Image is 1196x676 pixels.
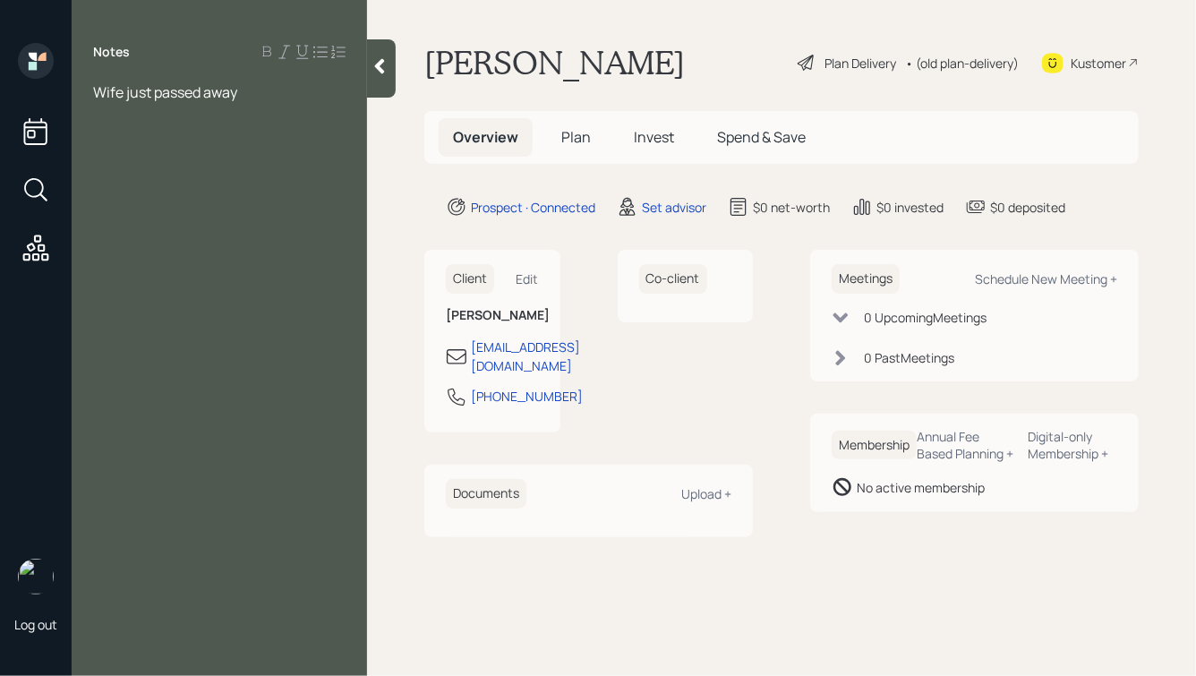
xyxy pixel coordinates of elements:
div: $0 invested [876,198,944,217]
h6: [PERSON_NAME] [446,308,539,323]
div: • (old plan-delivery) [905,54,1019,73]
span: Overview [453,127,518,147]
div: Log out [14,616,57,633]
h6: Membership [832,431,917,460]
div: Annual Fee Based Planning + [917,428,1014,462]
div: No active membership [857,478,985,497]
div: Kustomer [1071,54,1126,73]
img: hunter_neumayer.jpg [18,559,54,595]
div: Plan Delivery [824,54,896,73]
h6: Meetings [832,264,900,294]
div: [PHONE_NUMBER] [471,387,583,406]
div: Set advisor [642,198,706,217]
h6: Documents [446,479,526,509]
div: Upload + [681,485,731,502]
span: Plan [561,127,591,147]
h6: Co-client [639,264,707,294]
div: [EMAIL_ADDRESS][DOMAIN_NAME] [471,338,580,375]
div: Edit [517,270,539,287]
div: Digital-only Membership + [1029,428,1117,462]
h1: [PERSON_NAME] [424,43,685,82]
span: Wife just passed away [93,82,237,102]
div: 0 Upcoming Meeting s [864,308,987,327]
div: $0 deposited [990,198,1065,217]
span: Spend & Save [717,127,806,147]
label: Notes [93,43,130,61]
h6: Client [446,264,494,294]
div: $0 net-worth [753,198,830,217]
div: 0 Past Meeting s [864,348,954,367]
div: Schedule New Meeting + [975,270,1117,287]
div: Prospect · Connected [471,198,595,217]
span: Invest [634,127,674,147]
